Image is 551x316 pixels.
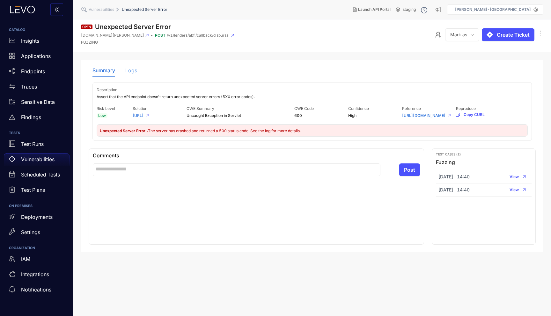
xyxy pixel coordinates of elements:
p: Insights [21,38,39,44]
button: View [506,173,529,181]
span: Solution [133,106,147,111]
div: Summary [92,68,115,73]
button: ellipsis [537,28,543,39]
a: Vulnerabilities [4,153,70,169]
h1: Unexpected Server Error [95,23,171,31]
a: [URL] [133,113,143,118]
span: staging [403,7,416,12]
span: Copy CURL [464,112,485,117]
span: ellipsis [537,30,543,37]
h6: CATALOG [9,28,64,32]
a: Sensitive Data [4,96,70,111]
div: Comments [93,153,420,158]
span: Create Ticket [497,32,530,38]
p: Integrations [21,271,49,277]
button: Post [399,163,420,176]
button: View [506,186,529,194]
p: Test Plans [21,187,45,193]
button: Launch API Portal [348,4,396,15]
p: Vulnerabilities [21,156,55,162]
p: Endpoints [21,68,45,74]
a: Applications [4,50,70,65]
span: Unexpected Server Error [100,128,146,133]
span: Post [404,167,415,173]
span: user-add [435,32,441,38]
span: Risk Level [97,106,115,111]
span: Mark as [450,32,467,37]
a: Insights [4,34,70,50]
button: Mark asdown [445,28,479,41]
span: Uncaught Exception in Servlet [187,113,294,118]
a: [URL][DOMAIN_NAME] [402,113,445,118]
p: Findings [21,114,41,120]
h3: Fuzzing [436,159,532,165]
span: swap [9,83,15,90]
a: Endpoints [4,65,70,80]
span: Launch API Portal [358,7,391,12]
span: warning [9,114,15,120]
button: Create Ticket [482,28,534,41]
span: [DATE] . 14:40 [438,174,470,179]
p: Scheduled Tests [21,172,60,177]
p: Deployments [21,214,53,220]
span: View [510,175,519,179]
span: Description [97,87,117,92]
span: CWE Summary [187,106,214,111]
a: Settings [4,226,70,241]
p: Test Cases [436,153,532,156]
span: CWE Code [294,106,314,111]
span: [DATE] . 14:40 [438,187,470,192]
span: : The server has crashed and returned a 500 status code. See the log for more details. [147,128,301,133]
span: View [510,188,519,192]
a: Traces [4,80,70,96]
span: POST [155,33,165,38]
button: double-left [50,3,63,16]
p: Notifications [21,287,51,292]
a: Findings [4,111,70,126]
p: IAM [21,256,30,262]
span: [DOMAIN_NAME][PERSON_NAME] [81,33,144,38]
span: 600 [294,113,348,118]
a: Test Plans [4,184,70,199]
span: double-left [54,7,59,13]
p: Sensitive Data [21,99,55,105]
p: [PERSON_NAME]-[GEOGRAPHIC_DATA] [455,7,531,12]
span: Low [97,113,107,118]
p: Settings [21,229,40,235]
p: Applications [21,53,51,59]
span: Reproduce [456,106,476,111]
span: Confidence [348,106,369,111]
a: Deployments [4,211,70,226]
span: Unexpected Server Error [122,7,167,12]
span: /v1/lenders/abfl/callback/disbursal [167,33,230,38]
h6: TESTS [9,131,64,135]
span: Reference [402,106,421,111]
a: Notifications [4,283,70,298]
span: Assert that the API endpoint doesn't return unexpected server errors (5XX error codes). [97,95,528,99]
a: Scheduled Tests [4,169,70,184]
a: Test Runs [4,138,70,153]
p: Traces [21,84,37,90]
p: Test Runs [21,141,44,147]
span: High [348,113,402,118]
p: FUZZING [81,40,234,45]
span: down [471,33,474,37]
span: Open [81,25,92,30]
span: team [9,256,15,262]
span: Vulnerabilities [89,7,114,12]
h6: ORGANIZATION [9,246,64,250]
b: ( 2 ) [456,152,461,156]
div: Logs [125,68,137,73]
h6: ON PREMISES [9,204,64,208]
button: Copy CURL [456,111,485,118]
a: Integrations [4,268,70,283]
a: IAM [4,253,70,268]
